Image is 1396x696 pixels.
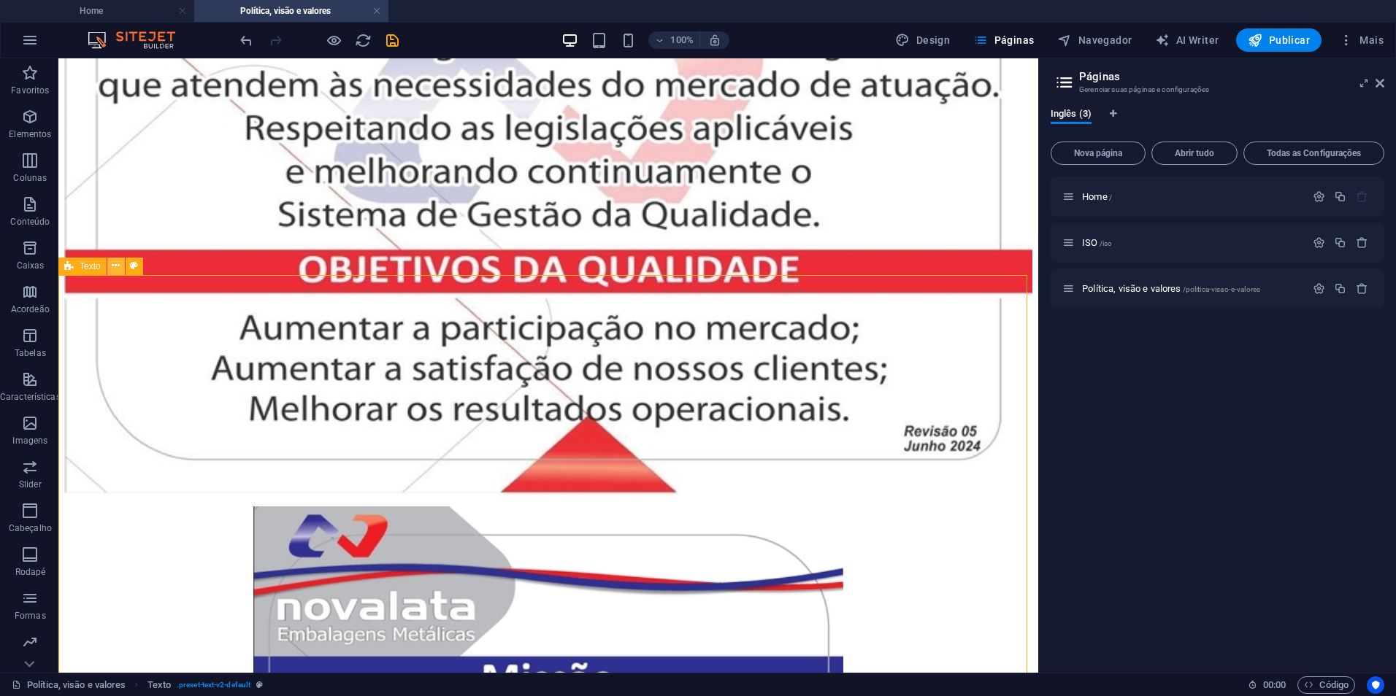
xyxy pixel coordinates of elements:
button: Páginas [967,28,1040,52]
span: Clique para abrir a página [1082,191,1112,202]
span: Mais [1339,33,1384,47]
span: Publicar [1248,33,1310,47]
p: Elementos [9,128,51,140]
div: Design (Ctrl+Alt+Y) [889,28,956,52]
i: Recarregar página [355,32,372,49]
img: Editor Logo [84,31,193,49]
button: Publicar [1236,28,1322,52]
span: Páginas [973,33,1034,47]
button: Usercentrics [1367,676,1384,694]
button: Nova página [1051,142,1146,165]
button: Código [1297,676,1355,694]
i: Este elemento é uma predefinição personalizável [256,681,263,689]
nav: breadcrumb [147,676,264,694]
div: Home/ [1078,192,1305,201]
span: : [1273,679,1276,690]
p: Slider [19,479,42,490]
h4: Política, visão e valores [194,3,388,19]
span: Design [895,33,950,47]
div: Guia de Idiomas [1051,108,1384,136]
p: Favoritos [11,85,49,96]
p: Tabelas [15,347,46,359]
h6: 100% [670,31,694,49]
span: Texto [80,262,101,271]
span: AI Writer [1155,33,1219,47]
span: Nova página [1057,149,1139,158]
p: Colunas [13,172,47,184]
button: undo [237,31,255,49]
span: Clique para abrir a página [1082,283,1260,294]
div: ISO/iso [1078,238,1305,247]
div: Configurações [1313,190,1325,203]
button: AI Writer [1149,28,1224,52]
span: /politica-visao-e-valores [1183,285,1260,293]
div: Duplicar [1334,282,1346,295]
i: Salvar (Ctrl+S) [384,32,401,49]
h6: Tempo de sessão [1248,676,1286,694]
div: Política, visão e valores/politica-visao-e-valores [1078,284,1305,293]
button: Todas as Configurações [1243,142,1384,165]
span: Clique para abrir a página [1082,237,1112,248]
span: Navegador [1057,33,1132,47]
p: Cabeçalho [9,522,52,534]
h3: Gerenciar suas páginas e configurações [1079,83,1355,96]
span: . preset-text-v2-default [177,676,250,694]
button: save [383,31,401,49]
button: Clique aqui para sair do modo de visualização e continuar editando [325,31,342,49]
p: Imagens [12,435,47,446]
span: 00 00 [1263,676,1286,694]
p: Rodapé [15,566,46,578]
span: Clique para selecionar. Clique duas vezes para editar [147,676,171,694]
span: Inglês (3) [1051,105,1092,125]
h2: Páginas [1079,70,1384,83]
button: Mais [1333,28,1389,52]
p: Formas [15,610,46,622]
div: Configurações [1313,282,1325,295]
button: reload [354,31,372,49]
button: Abrir tudo [1151,142,1238,165]
div: Configurações [1313,236,1325,249]
div: Remover [1356,282,1368,295]
button: Design [889,28,956,52]
i: Desfazer: Alterar imagem (Ctrl+Z) [238,32,255,49]
span: / [1109,193,1112,201]
div: Duplicar [1334,236,1346,249]
a: Clique para cancelar a seleção. Clique duas vezes para abrir as Páginas [12,676,126,694]
span: Código [1304,676,1349,694]
p: Caixas [17,260,45,271]
span: Abrir tudo [1158,149,1231,158]
p: Acordeão [11,303,50,315]
span: /iso [1100,239,1113,247]
i: Ao redimensionar, ajusta automaticamente o nível de zoom para caber no dispositivo escolhido. [708,34,721,47]
button: Navegador [1051,28,1138,52]
p: Marketing [10,654,50,665]
div: A página inicial não pode ser excluída [1356,190,1368,203]
div: Duplicar [1334,190,1346,203]
p: Conteúdo [10,216,50,228]
button: 100% [648,31,700,49]
div: Remover [1356,236,1368,249]
span: Todas as Configurações [1250,149,1378,158]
